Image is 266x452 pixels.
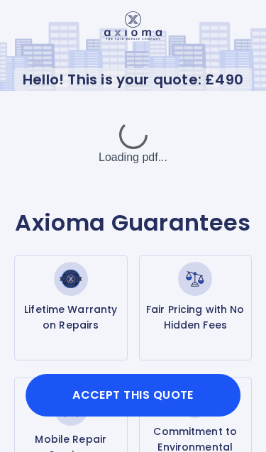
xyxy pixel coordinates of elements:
[145,302,246,333] p: Fair Pricing with No Hidden Fees
[178,262,212,296] img: Fair Pricing with No Hidden Fees
[14,68,252,91] p: Hello! This is your quote: £ 490
[26,374,241,417] button: Accept this Quote
[27,108,240,179] div: Loading pdf...
[104,11,162,40] img: Logo
[14,207,252,238] p: Axioma Guarantees
[21,302,121,333] p: Lifetime Warranty on Repairs
[54,262,88,296] img: Lifetime Warranty on Repairs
